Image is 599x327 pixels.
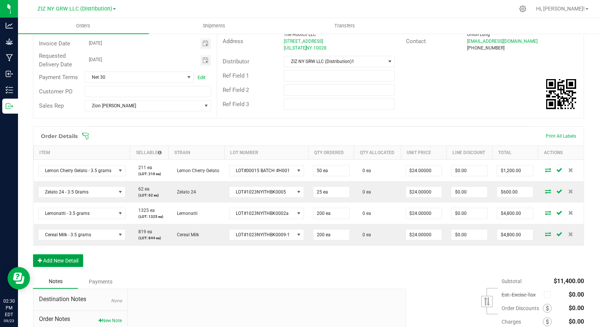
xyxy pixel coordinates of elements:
span: 1325 ea [135,208,155,213]
span: Cereal Milk [173,232,199,237]
span: NO DATA FOUND [38,229,126,240]
input: 0 [406,208,442,219]
span: , [305,45,306,51]
span: Net 30 [85,72,184,82]
span: LOT#00015 BATCH #H001 [229,165,294,176]
input: 0 [497,208,533,219]
span: Hi, [PERSON_NAME]! [536,6,585,12]
input: 0 [497,229,533,240]
inline-svg: Outbound [6,102,13,110]
span: Delete Order Detail [565,210,576,215]
span: Lemonatti [173,211,198,216]
span: LOT#1023NYITHBK0002a [229,208,294,219]
span: Delete Order Detail [565,189,576,193]
span: Order Discounts [502,305,543,311]
div: Manage settings [518,5,527,12]
span: Delete Order Detail [565,232,576,236]
span: Transfers [324,22,365,29]
span: 0 ea [359,189,371,195]
a: Orders [18,18,149,34]
inline-svg: Grow [6,38,13,45]
span: Destination Notes [39,295,122,304]
span: ZIZ NY GRW LLC (Distribution)1 [284,56,385,67]
span: NO DATA FOUND [38,208,126,219]
a: Shipments [149,18,280,34]
span: 10028 [313,45,326,51]
span: [STREET_ADDRESS] [284,39,323,44]
th: Line Discount [446,146,492,160]
qrcode: 00001067 [546,79,576,109]
inline-svg: Inbound [6,70,13,78]
p: (LOT: 210 ea) [135,171,164,177]
button: Add New Detail [33,254,83,267]
span: Toggle calendar [201,55,211,66]
span: Payment Status [39,28,78,34]
input: 0 [313,208,349,219]
span: Save Order Detail [554,189,565,193]
input: 0 [451,187,487,197]
span: Calculate excise tax [544,290,554,300]
input: 0 [451,229,487,240]
span: Requested Delivery Date [39,52,72,68]
span: Zelato 24 - 3.5 Grams [39,187,116,197]
span: Order Notes [39,315,122,324]
p: 02:30 PM EDT [3,298,15,318]
th: Item [34,146,130,160]
span: [US_STATE] [284,45,307,51]
span: LOT#1023NYITHBK0009-1 [229,229,294,240]
span: [EMAIL_ADDRESS][DOMAIN_NAME] [467,39,538,44]
th: Sellable [130,146,169,160]
span: Ref Field 3 [223,101,249,108]
span: Zion [PERSON_NAME] [85,100,201,111]
span: Save Order Detail [554,210,565,215]
span: NO DATA FOUND [38,165,126,176]
p: (LOT: 1325 ea) [135,214,164,219]
span: Save Order Detail [554,232,565,236]
span: 0 ea [359,211,371,216]
span: [PHONE_NUMBER] [467,45,505,51]
th: Qty Allocated [354,146,401,160]
p: (LOT: 62 ea) [135,192,164,198]
span: Lung [480,32,490,37]
span: Lemonatti - 3.5 grams [39,208,116,219]
th: Lot Number [225,146,308,160]
span: Shipments [193,22,235,29]
span: Save Order Detail [554,168,565,172]
span: LOT#1023NYITHBK0005 [229,187,294,197]
inline-svg: Analytics [6,22,13,29]
span: NY [306,45,312,51]
inline-svg: Inventory [6,86,13,94]
span: Contact [406,38,426,45]
span: Distributor [223,58,249,65]
span: Sales Rep [39,102,64,109]
span: Toggle calendar [201,38,211,49]
span: Lemon Cherry Gelato - 3.5 grams [39,165,116,176]
span: Customer PO [39,88,72,95]
span: Charges [502,319,543,325]
input: 0 [451,208,487,219]
th: Actions [538,146,584,160]
img: Scan me! [546,79,576,109]
span: Cereal Milk - 3.5 grams [39,229,116,240]
span: 62 ea [135,186,150,192]
th: Strain [169,146,225,160]
a: Transfers [280,18,410,34]
input: 0 [313,229,349,240]
input: 0 [313,165,349,176]
th: Total [492,146,538,160]
span: Delete Order Detail [565,168,576,172]
span: Ref Field 1 [223,72,249,79]
span: Subtotal [502,278,521,284]
span: Invoice Date [39,40,70,47]
p: (LOT: 844 ea) [135,235,164,241]
input: 0 [406,187,442,197]
span: $0.00 [569,318,584,325]
span: NO DATA FOUND [38,186,126,198]
inline-svg: Manufacturing [6,54,13,61]
div: Notes [33,274,78,289]
span: Lemon Cherry Gelato [173,168,219,173]
span: Orders [66,22,100,29]
input: 0 [497,187,533,197]
span: Union [467,32,479,37]
span: Est. Excise Tax [502,292,541,298]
